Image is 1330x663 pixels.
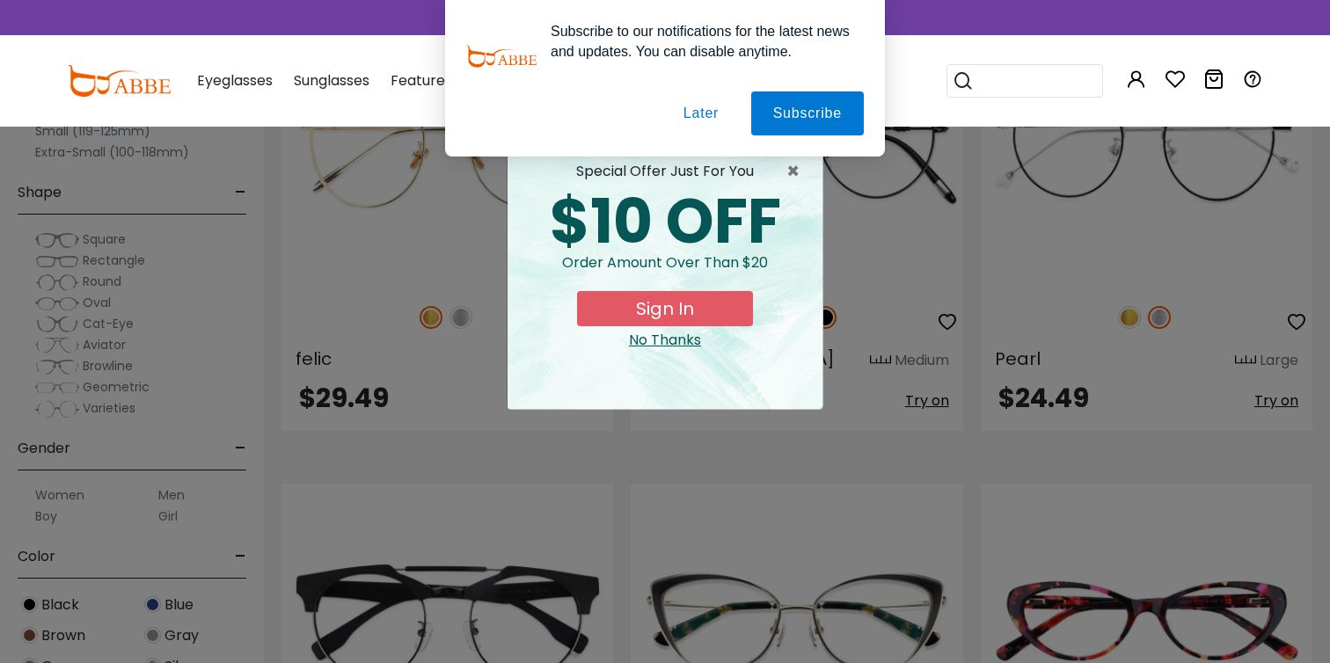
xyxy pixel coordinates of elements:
[786,161,808,182] span: ×
[537,21,864,62] div: Subscribe to our notifications for the latest news and updates. You can disable anytime.
[522,191,808,252] div: $10 OFF
[522,252,808,291] div: Order amount over than $20
[466,21,537,91] img: notification icon
[751,91,864,135] button: Subscribe
[786,161,808,182] button: Close
[522,330,808,351] div: Close
[522,161,808,182] div: special offer just for you
[577,291,753,326] button: Sign In
[661,91,741,135] button: Later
